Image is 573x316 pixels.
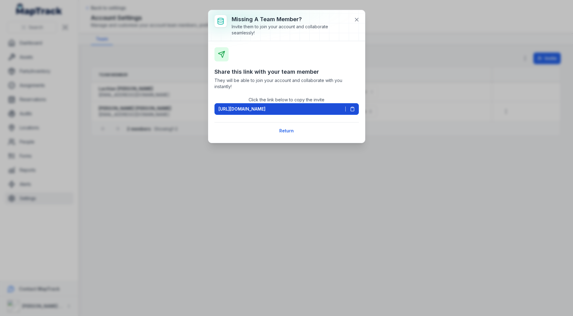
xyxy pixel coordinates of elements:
h3: Share this link with your team member [214,68,359,76]
button: [URL][DOMAIN_NAME] [214,103,359,115]
span: [URL][DOMAIN_NAME] [218,106,265,112]
button: Return [275,125,298,137]
h3: Missing a team member? [232,15,349,24]
div: Invite them to join your account and collaborate seamlessly! [232,24,349,36]
span: Click the link below to copy the invite [249,97,324,102]
span: They will be able to join your account and collaborate with you instantly! [214,77,359,90]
